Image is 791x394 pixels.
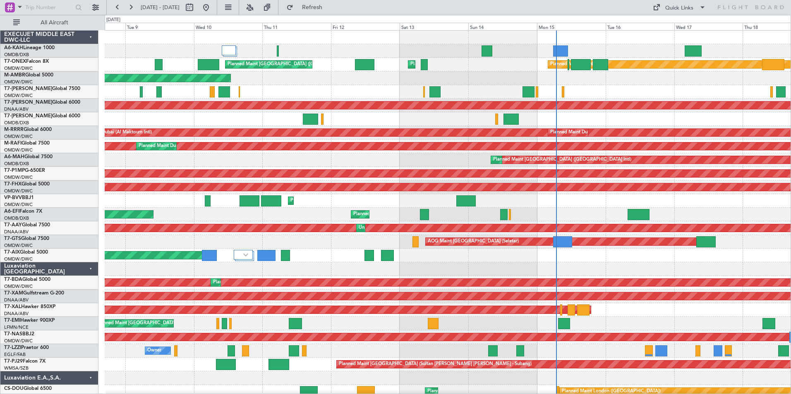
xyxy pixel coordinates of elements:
span: T7-AAY [4,223,22,228]
div: Wed 10 [194,23,263,30]
a: T7-FHXGlobal 5000 [4,182,50,187]
span: T7-[PERSON_NAME] [4,86,52,91]
a: DNAA/ABV [4,229,29,235]
a: T7-PJ29Falcon 7X [4,359,46,364]
a: DNAA/ABV [4,297,29,303]
a: T7-P1MPG-650ER [4,168,45,173]
div: Thu 11 [262,23,331,30]
a: T7-[PERSON_NAME]Global 6000 [4,100,80,105]
a: VP-BVVBBJ1 [4,195,34,200]
a: OMDW/DWC [4,174,33,180]
input: Trip Number [25,1,73,14]
a: OMDB/DXB [4,161,29,167]
span: A6-EFI [4,209,19,214]
a: T7-BDAGlobal 5000 [4,277,50,282]
div: Planned Maint Dubai (Al Maktoum Intl) [353,208,435,221]
a: OMDW/DWC [4,65,33,71]
span: T7-NAS [4,332,22,337]
a: OMDW/DWC [4,283,33,290]
span: VP-BVV [4,195,22,200]
span: M-AMBR [4,73,25,78]
div: Tue 16 [606,23,674,30]
div: Quick Links [665,4,693,12]
div: Planned Maint Dubai (Al Maktoum Intl) [139,140,220,152]
a: T7-[PERSON_NAME]Global 7500 [4,86,80,91]
a: M-AMBRGlobal 5000 [4,73,53,78]
div: Planned Maint Dubai (Al Maktoum Intl) [70,126,152,139]
span: [DATE] - [DATE] [141,4,180,11]
a: OMDW/DWC [4,133,33,140]
span: T7-EMI [4,318,20,323]
div: Fri 12 [331,23,400,30]
span: M-RAFI [4,141,22,146]
span: CS-DOU [4,386,24,391]
a: OMDW/DWC [4,188,33,194]
span: M-RRRR [4,127,24,132]
span: T7-FHX [4,182,22,187]
span: T7-P1MP [4,168,25,173]
button: Quick Links [649,1,710,14]
a: OMDW/DWC [4,338,33,344]
span: A6-KAH [4,45,23,50]
div: Planned Maint [GEOGRAPHIC_DATA] ([GEOGRAPHIC_DATA] Intl) [493,154,631,166]
a: M-RAFIGlobal 7500 [4,141,50,146]
span: T7-ONEX [4,59,26,64]
a: T7-AIXGlobal 5000 [4,250,48,255]
a: DNAA/ABV [4,311,29,317]
span: All Aircraft [22,20,87,26]
span: A6-MAH [4,154,24,159]
div: Tue 9 [125,23,194,30]
a: DNAA/ABV [4,106,29,112]
div: Planned Maint Nurnberg [550,58,602,71]
a: LFMN/NCE [4,324,29,330]
a: OMDW/DWC [4,256,33,262]
span: T7-XAL [4,304,21,309]
a: OMDW/DWC [4,242,33,249]
div: Planned Maint [GEOGRAPHIC_DATA] ([GEOGRAPHIC_DATA]) [228,58,358,71]
a: T7-XALHawker 850XP [4,304,55,309]
a: A6-MAHGlobal 7500 [4,154,53,159]
span: T7-AIX [4,250,20,255]
button: All Aircraft [9,16,90,29]
div: Planned Maint Dubai (Al Maktoum Intl) [213,276,295,289]
div: Planned Maint [GEOGRAPHIC_DATA] (Sultan [PERSON_NAME] [PERSON_NAME] - Subang) [339,358,532,370]
a: OMDB/DXB [4,52,29,58]
a: WMSA/SZB [4,365,29,371]
div: AOG Maint [GEOGRAPHIC_DATA] (Seletar) [428,235,519,248]
div: Sun 14 [468,23,537,30]
a: OMDB/DXB [4,120,29,126]
div: Planned Maint Dubai (Al Maktoum Intl) [550,126,632,139]
a: T7-AAYGlobal 7500 [4,223,50,228]
img: arrow-gray.svg [243,253,248,256]
a: OMDB/DXB [4,215,29,221]
a: T7-LZZIPraetor 600 [4,345,49,350]
span: T7-BDA [4,277,22,282]
a: T7-ONEXFalcon 8X [4,59,49,64]
a: OMDW/DWC [4,93,33,99]
a: OMDW/DWC [4,202,33,208]
a: EGLF/FAB [4,351,26,358]
span: T7-XAM [4,291,23,296]
div: Planned Maint [GEOGRAPHIC_DATA] [97,317,176,330]
div: [DATE] [106,17,120,24]
button: Refresh [283,1,332,14]
a: OMDW/DWC [4,79,33,85]
div: Sat 13 [400,23,468,30]
span: T7-GTS [4,236,21,241]
div: Planned Maint Dubai (Al Maktoum Intl) [410,58,492,71]
div: Planned Maint Nice ([GEOGRAPHIC_DATA]) [290,195,383,207]
div: Mon 15 [537,23,606,30]
a: CS-DOUGlobal 6500 [4,386,52,391]
div: Owner [147,344,161,357]
a: A6-KAHLineage 1000 [4,45,55,50]
a: T7-[PERSON_NAME]Global 6000 [4,114,80,119]
a: T7-NASBBJ2 [4,332,34,337]
span: Refresh [295,5,330,10]
a: T7-EMIHawker 900XP [4,318,55,323]
div: Wed 17 [674,23,743,30]
a: M-RRRRGlobal 6000 [4,127,52,132]
span: T7-[PERSON_NAME] [4,114,52,119]
span: T7-LZZI [4,345,21,350]
div: Unplanned Maint [GEOGRAPHIC_DATA] (Al Maktoum Intl) [359,222,481,234]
